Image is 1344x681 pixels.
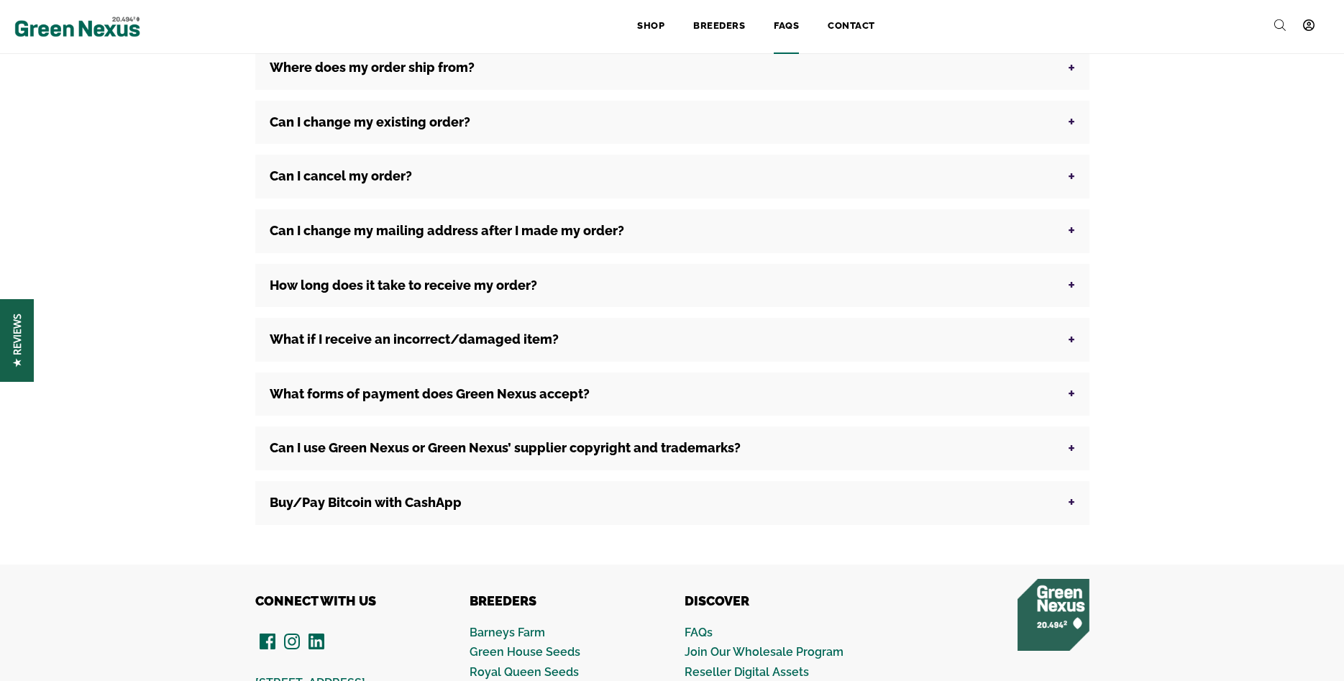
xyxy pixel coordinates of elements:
[813,11,890,42] a: Contact
[623,11,679,42] a: Shop
[10,314,24,367] span: ★ Reviews
[255,593,445,609] h4: CONNECT WITH US
[270,60,475,75] strong: Where does my order ship from?
[685,645,844,659] a: Join Our Wholesale Program
[255,155,1089,198] button: Can I cancel my order?
[270,278,537,293] strong: How long does it take to receive my order?
[470,645,580,659] a: Green House Seeds
[14,13,140,40] img: Green Nexus
[685,593,874,609] h4: Discover
[255,46,1089,90] button: Where does my order ship from?
[260,627,275,654] a: Facebook
[255,481,1089,525] button: Buy/Pay Bitcoin with CashApp
[255,373,1089,416] button: What forms of payment does Green Nexus accept?
[255,264,1089,308] button: How long does it take to receive my order?
[284,627,300,654] a: Instagram
[270,440,741,455] strong: Can I use Green Nexus or Green Nexus’ supplier copyright and trademarks?
[759,11,813,42] a: FAQs
[308,627,324,654] a: LinkedIn
[270,114,470,129] strong: Can I change my existing order?
[470,626,545,639] a: Barneys Farm
[470,593,659,609] h4: Breeders
[685,665,809,679] a: Reseller Digital Assets
[238,11,1330,42] nav: Site Navigation
[255,426,1089,470] button: Can I use Green Nexus or Green Nexus’ supplier copyright and trademarks?
[270,386,590,401] strong: What forms of payment does Green Nexus accept?
[255,101,1089,145] button: Can I change my existing order?
[270,332,559,347] strong: What if I receive an incorrect/damaged item?
[255,318,1089,362] button: What if I receive an incorrect/damaged item?
[270,495,462,510] strong: Buy/Pay Bitcoin with CashApp
[470,665,579,679] a: Royal Queen Seeds
[270,223,624,238] strong: Can I change my mailing address after I made my order?
[679,11,759,42] a: Breeders
[685,626,713,639] a: FAQs
[255,209,1089,253] button: Can I change my mailing address after I made my order?
[270,168,412,183] strong: Can I cancel my order?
